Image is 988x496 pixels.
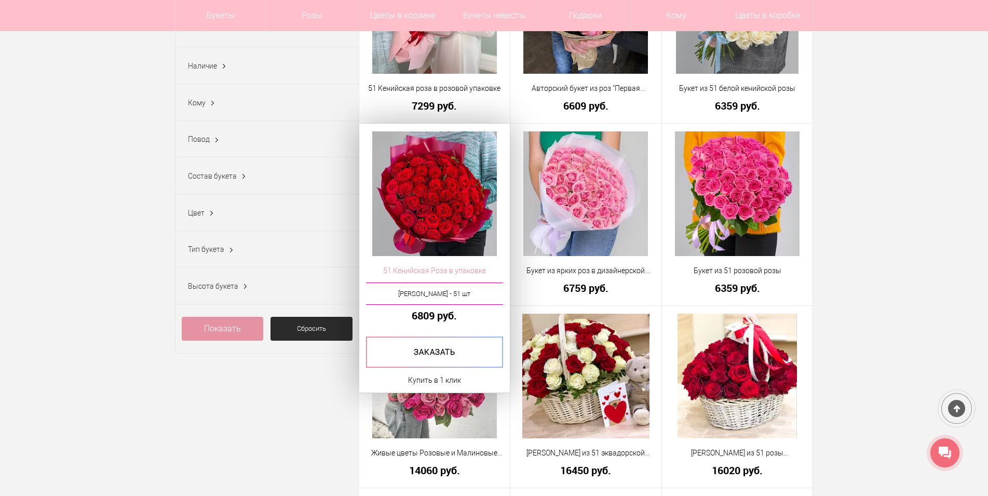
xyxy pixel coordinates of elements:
a: 6609 руб. [517,100,655,111]
a: 6809 руб. [366,310,504,321]
span: Высота букета [188,282,238,290]
img: Букет из 51 розовой розы [675,131,800,256]
img: Букет из ярких роз в дизайнерской упаковке [523,131,648,256]
a: 6359 руб. [669,283,806,293]
a: Букет из ярких роз в дизайнерской упаковке [517,265,655,276]
a: Букет из 51 белой кенийской розы [669,83,806,94]
a: 7299 руб. [366,100,504,111]
a: 14060 руб. [366,465,504,476]
span: Кому [188,99,206,107]
a: 51 Кенийская роза в розовой упаковке [366,83,504,94]
a: 16020 руб. [669,465,806,476]
a: Купить в 1 клик [408,374,461,386]
a: 16450 руб. [517,465,655,476]
span: Цвет [188,209,205,217]
a: Авторский букет из роз "Первая любовь" (40 см) [517,83,655,94]
a: Сбросить [270,317,353,341]
a: Живые цветы Розовые и Малиновые Розы [366,448,504,459]
span: Состав букета [188,172,237,180]
a: [PERSON_NAME] - 51 шт [366,283,504,305]
img: Корзина из 51 эквадорской розы микс [522,314,649,438]
img: Корзина из 51 розы (Эквадор) [678,314,797,438]
a: [PERSON_NAME] из 51 эквадорской розы микс [517,448,655,459]
a: Букет из 51 розовой розы [669,265,806,276]
a: 6359 руб. [669,100,806,111]
a: [PERSON_NAME] из 51 розы ([GEOGRAPHIC_DATA]) [669,448,806,459]
span: Повод [188,135,210,143]
a: 6759 руб. [517,283,655,293]
span: Тип букета [188,245,224,253]
a: Показать [182,317,264,341]
a: 51 Кенийская Роза в упаковке [366,265,504,276]
span: Наличие [188,62,217,70]
img: 51 Кенийская Роза в упаковке [372,131,497,256]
